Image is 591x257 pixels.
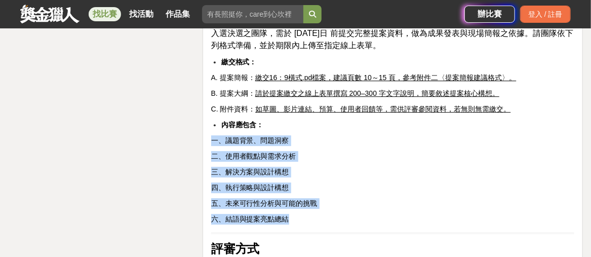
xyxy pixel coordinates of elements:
span: 二、使用者觀點與需求分析 [211,152,296,160]
u: 如草圖、影片連結、預算、使用者回饋等，需供評審參閱資料，若無則無需繳交。 [256,105,511,113]
span: 入選決選之團隊，需於 [DATE]日 前提交完整提案資料，做為成果發表與現場簡報之依據。請團隊依下列格式準備，並於期限內上傳至指定線上表單。 [211,29,573,50]
u: 請於提案繳交之線上表單撰寫 200–300 字文字說明，簡要敘述提案核心構想。 [255,89,499,97]
u: 繳交16：9橫式.pd檔案，建議頁數 10～15 頁，參考附件二〈提案簡報建議格式〉。 [255,74,517,82]
strong: 評審方式 [211,242,260,255]
span: 三、解決方案與設計構想 [211,168,289,176]
span: B. 提案大綱： [211,89,499,97]
a: 作品集 [162,7,194,21]
span: 五、未來可行性分析與可能的挑戰 [211,199,318,207]
div: 登入 / 註冊 [520,6,571,23]
span: 一、議題背景、問題洞察 [211,136,289,144]
strong: 繳交格式： [221,58,257,66]
input: 有長照挺你，care到心坎裡！青春出手，拍出照顧 影音徵件活動 [202,5,303,23]
a: 辦比賽 [464,6,515,23]
span: 六、結語與提案亮點總結 [211,215,289,223]
span: A. 提案簡報： [211,74,517,82]
strong: 內容應包含： [221,121,264,129]
a: 找比賽 [89,7,121,21]
a: 找活動 [125,7,157,21]
span: 四、執行策略與設計構想 [211,183,289,192]
span: C. 附件資料： [211,105,511,113]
